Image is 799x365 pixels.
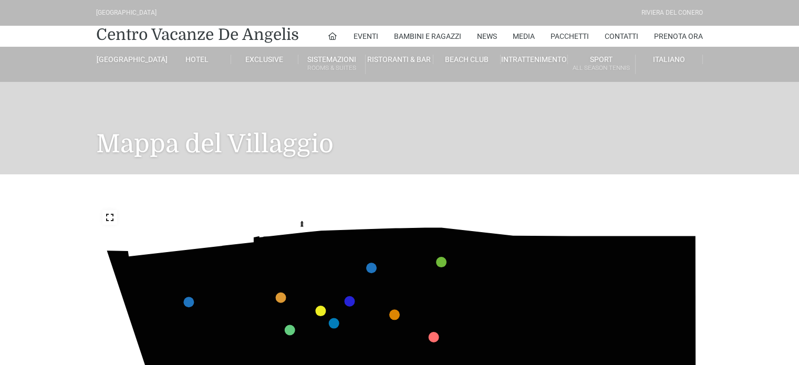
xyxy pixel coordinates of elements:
[366,263,377,273] a: Monolocale marker
[354,26,378,47] a: Eventi
[501,55,568,64] a: Intrattenimento
[433,55,501,64] a: Beach Club
[636,55,703,64] a: Italiano
[654,26,703,47] a: Prenota Ora
[298,55,366,74] a: SistemazioniRooms & Suites
[429,332,439,342] a: Villini 200 marker
[96,55,163,64] a: [GEOGRAPHIC_DATA]
[96,24,299,45] a: Centro Vacanze De Angelis
[389,309,400,320] a: Holly Club marker
[568,63,635,73] small: All Season Tennis
[394,26,461,47] a: Bambini e Ragazzi
[298,63,365,73] small: Rooms & Suites
[276,293,286,303] a: Hotel marker
[163,55,231,64] a: Hotel
[183,297,194,307] a: Appartamenti Muratura marker
[436,257,447,267] a: Villini 400 marker
[513,26,535,47] a: Media
[96,8,157,18] div: [GEOGRAPHIC_DATA]
[477,26,497,47] a: News
[653,55,685,64] span: Italiano
[366,55,433,64] a: Ristoranti & Bar
[96,82,703,174] h1: Mappa del Villaggio
[641,8,703,18] div: Riviera Del Conero
[605,26,638,47] a: Contatti
[568,55,635,74] a: SportAll Season Tennis
[551,26,589,47] a: Pacchetti
[315,306,326,316] a: Emporio marker
[231,55,298,64] a: Exclusive
[285,325,295,335] a: Piscina Grande marker
[329,318,339,328] a: Teatro Piazzetta marker
[345,296,355,306] a: Teatro Piazza Grande marker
